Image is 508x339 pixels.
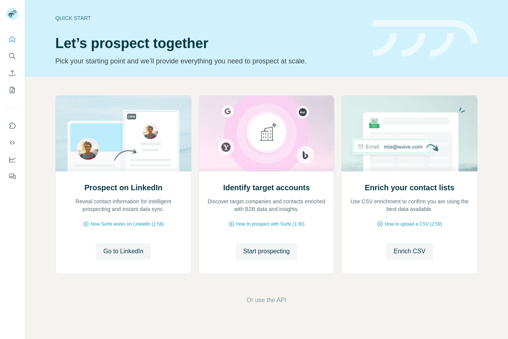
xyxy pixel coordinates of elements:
img: Identify target accounts [199,96,335,171]
p: Use CSV enrichment to confirm you are using the best data available. [349,198,470,213]
button: Feedback [6,169,18,183]
div: Quick start [55,14,364,22]
button: Go to LinkedIn [96,243,151,260]
button: Use Surfe API [6,136,18,150]
img: banner [373,20,478,57]
button: Start prospecting [236,243,298,260]
span: Start prospecting [243,247,290,256]
button: Use Surfe on LinkedIn [6,119,18,133]
p: Discover target companies and contacts enriched with B2B data and insights. [207,198,327,213]
button: Dashboard [6,153,18,166]
button: My lists [6,83,18,97]
button: Enrich CSV [386,243,433,260]
button: Quick start [6,32,18,46]
button: Enrich CSV [6,66,18,80]
h2: Enrich your contact lists [365,182,454,193]
button: Search [6,49,18,63]
img: Prospect on LinkedIn [55,96,192,171]
span: How to upload a CSV (2:59) [385,221,442,228]
img: Enrich your contact lists [341,96,478,171]
span: How Surfe works on LinkedIn (1:58) [91,221,164,228]
span: Enrich CSV [394,247,425,256]
h2: Identify target accounts [223,182,310,193]
span: How to prospect with Surfe (1:30) [236,221,304,228]
h2: Prospect on LinkedIn [84,182,162,193]
p: Pick your starting point and we’ll provide everything you need to prospect at scale. [55,56,364,66]
span: Go to LinkedIn [103,247,143,256]
button: Or use the API [247,296,286,305]
p: Reveal contact information for intelligent prospecting and instant data sync. [63,198,184,213]
h1: Let’s prospect together [55,36,364,51]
